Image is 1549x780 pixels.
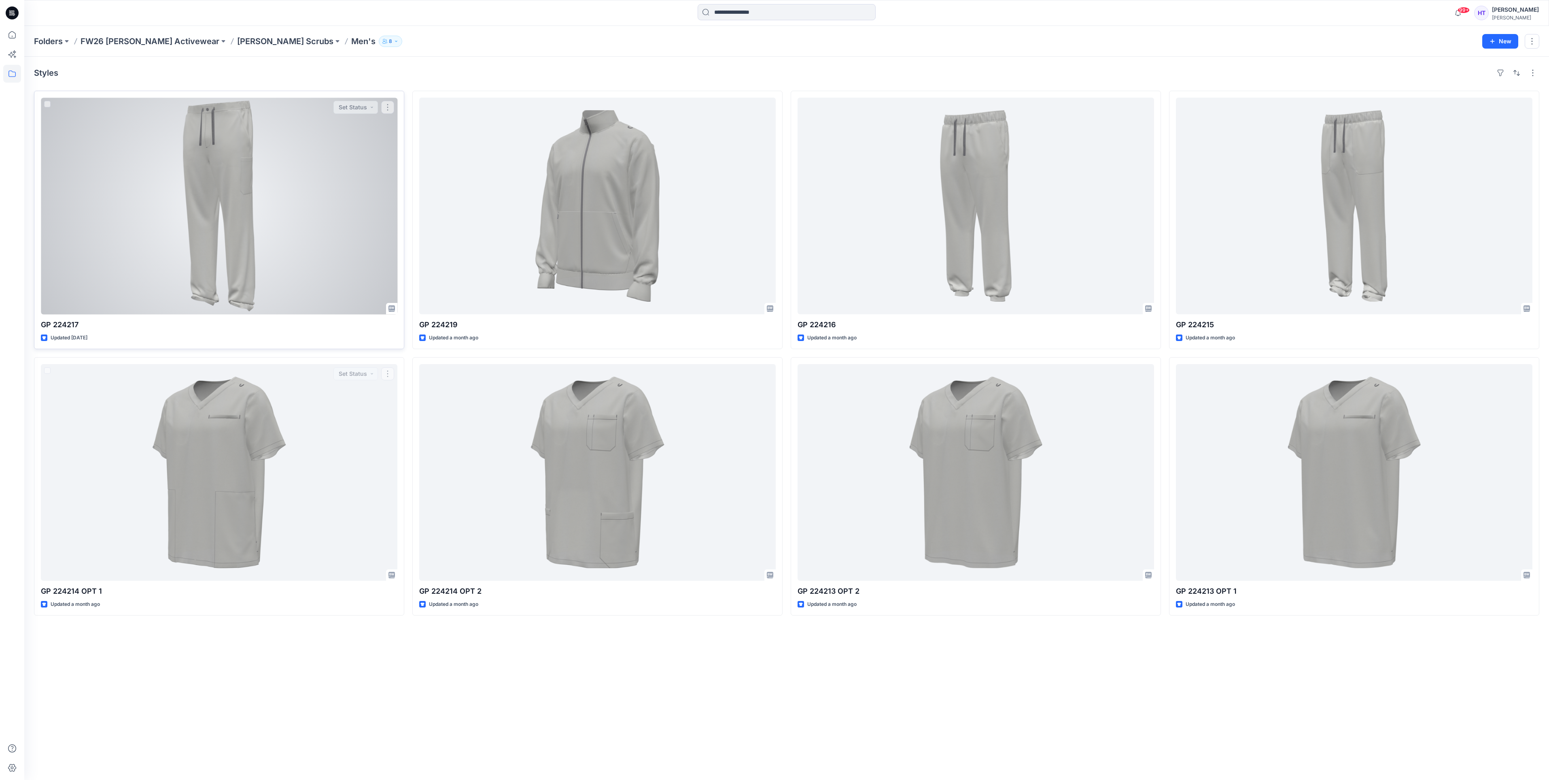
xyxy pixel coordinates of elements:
a: [PERSON_NAME] Scrubs [237,36,333,47]
a: GP 224213 OPT 2 [798,364,1154,581]
a: FW26 [PERSON_NAME] Activewear [81,36,219,47]
p: Updated [DATE] [51,334,87,342]
div: [PERSON_NAME] [1492,15,1539,21]
a: GP 224217 [41,98,397,314]
p: GP 224215 [1176,319,1532,330]
p: GP 224213 OPT 2 [798,586,1154,597]
p: GP 224217 [41,319,397,330]
p: GP 224213 OPT 1 [1176,586,1532,597]
a: GP 224214 OPT 2 [419,364,776,581]
a: GP 224219 [419,98,776,314]
div: [PERSON_NAME] [1492,5,1539,15]
p: GP 224216 [798,319,1154,330]
p: Updated a month ago [807,600,857,609]
p: GP 224214 OPT 2 [419,586,776,597]
p: Men's [351,36,376,47]
h4: Styles [34,68,58,78]
p: Updated a month ago [807,334,857,342]
div: HT [1474,6,1489,20]
button: 8 [379,36,402,47]
button: New [1482,34,1518,49]
a: Folders [34,36,63,47]
a: GP 224214 OPT 1 [41,364,397,581]
p: GP 224214 OPT 1 [41,586,397,597]
p: Updated a month ago [1186,600,1235,609]
a: GP 224216 [798,98,1154,314]
p: Updated a month ago [51,600,100,609]
p: GP 224219 [419,319,776,330]
p: 8 [389,37,392,46]
a: GP 224213 OPT 1 [1176,364,1532,581]
p: Updated a month ago [429,334,478,342]
p: Updated a month ago [1186,334,1235,342]
span: 99+ [1458,7,1470,13]
a: GP 224215 [1176,98,1532,314]
p: Updated a month ago [429,600,478,609]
